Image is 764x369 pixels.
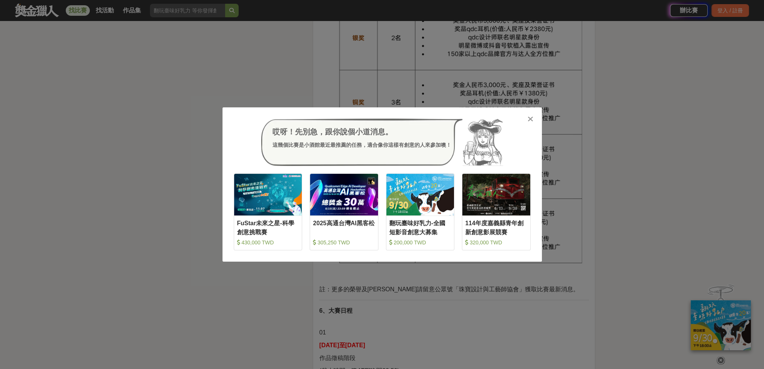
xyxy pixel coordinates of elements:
img: Cover Image [386,174,454,215]
a: Cover Image翻玩臺味好乳力-全國短影音創意大募集 200,000 TWD [386,173,455,250]
img: Cover Image [310,174,378,215]
div: 114年度嘉義縣青年創新創意影展競賽 [465,219,527,236]
a: Cover Image114年度嘉義縣青年創新創意影展競賽 320,000 TWD [462,173,531,250]
a: Cover Image2025高通台灣AI黑客松 305,250 TWD [310,173,378,250]
img: Avatar [463,119,503,166]
div: 翻玩臺味好乳力-全國短影音創意大募集 [389,219,451,236]
div: 這幾個比賽是小酒館最近最推薦的任務，適合像你這樣有創意的人來參加噢！ [272,141,451,149]
div: 305,250 TWD [313,239,375,246]
img: Cover Image [462,174,530,215]
div: 430,000 TWD [237,239,299,246]
img: Cover Image [234,174,302,215]
div: FuStar未來之星-科學創意挑戰賽 [237,219,299,236]
a: Cover ImageFuStar未來之星-科學創意挑戰賽 430,000 TWD [234,173,303,250]
div: 2025高通台灣AI黑客松 [313,219,375,236]
div: 200,000 TWD [389,239,451,246]
div: 哎呀！先別急，跟你說個小道消息。 [272,126,451,137]
div: 320,000 TWD [465,239,527,246]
